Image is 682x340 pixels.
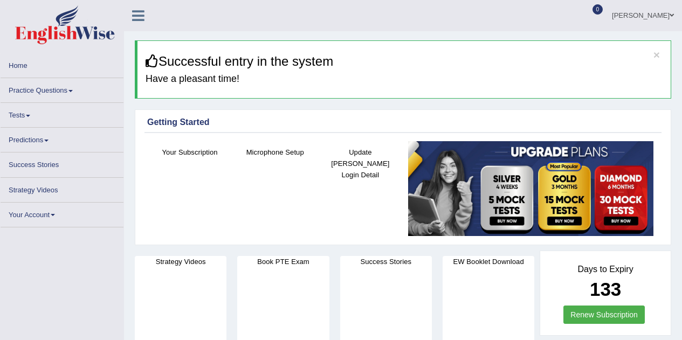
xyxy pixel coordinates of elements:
[1,203,123,224] a: Your Account
[153,147,227,158] h4: Your Subscription
[146,74,663,85] h4: Have a pleasant time!
[552,265,659,274] h4: Days to Expiry
[1,78,123,99] a: Practice Questions
[1,103,123,124] a: Tests
[323,147,397,181] h4: Update [PERSON_NAME] Login Detail
[340,256,432,267] h4: Success Stories
[147,116,659,129] div: Getting Started
[653,49,660,60] button: ×
[1,53,123,74] a: Home
[1,152,123,174] a: Success Stories
[1,128,123,149] a: Predictions
[443,256,534,267] h4: EW Booklet Download
[237,256,329,267] h4: Book PTE Exam
[238,147,312,158] h4: Microphone Setup
[408,141,653,236] img: small5.jpg
[590,279,621,300] b: 133
[1,178,123,199] a: Strategy Videos
[563,306,645,324] a: Renew Subscription
[135,256,226,267] h4: Strategy Videos
[593,4,603,15] span: 0
[146,54,663,68] h3: Successful entry in the system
